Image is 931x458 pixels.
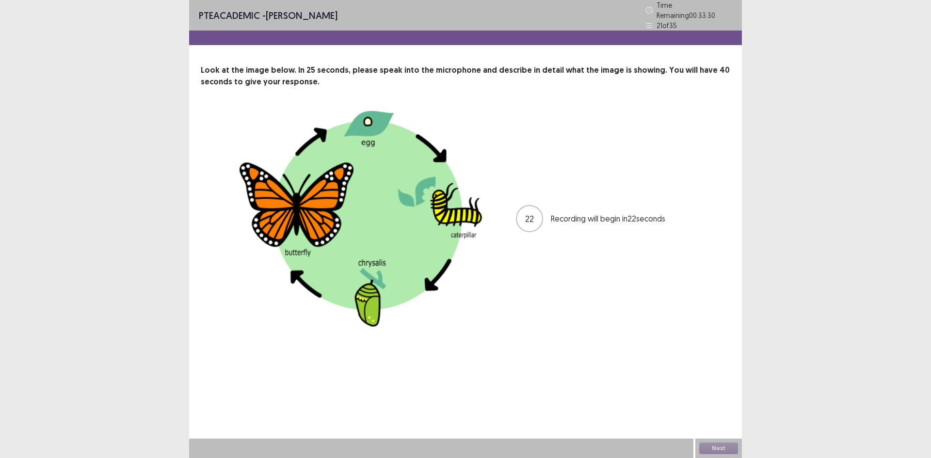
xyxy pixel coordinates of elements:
[657,20,677,31] p: 21 of 35
[201,64,730,88] p: Look at the image below. In 25 seconds, please speak into the microphone and describe in detail w...
[199,9,260,21] span: PTE academic
[199,8,337,23] p: - [PERSON_NAME]
[551,213,677,224] p: Recording will begin in 22 seconds
[240,111,482,327] img: image-description
[525,212,534,225] p: 22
